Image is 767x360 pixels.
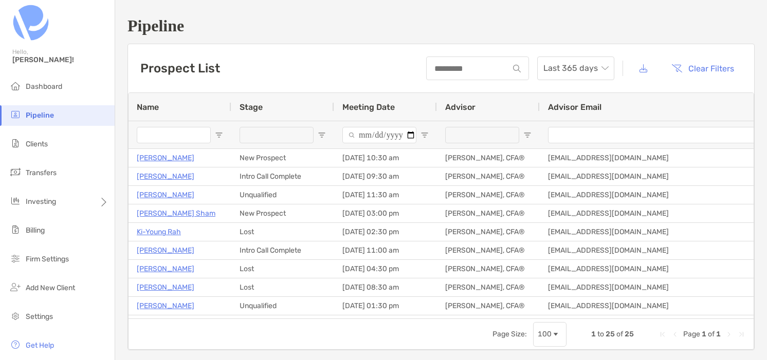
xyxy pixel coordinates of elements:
[625,330,634,338] span: 25
[334,167,437,185] div: [DATE] 09:30 am
[725,330,733,338] div: Next Page
[12,55,108,64] span: [PERSON_NAME]!
[437,167,540,185] div: [PERSON_NAME], CFA®
[26,312,53,321] span: Settings
[12,4,49,41] img: Zoe Logo
[437,204,540,222] div: [PERSON_NAME], CFA®
[231,297,334,315] div: Unqualified
[9,195,22,207] img: investing icon
[334,149,437,167] div: [DATE] 10:30 am
[9,108,22,121] img: pipeline icon
[26,168,57,177] span: Transfers
[683,330,700,338] span: Page
[137,151,194,164] a: [PERSON_NAME]
[737,330,745,338] div: Last Page
[334,278,437,296] div: [DATE] 08:30 am
[26,197,56,206] span: Investing
[26,341,54,350] span: Get Help
[215,131,223,139] button: Open Filter Menu
[533,322,567,347] div: Page Size
[513,65,521,72] img: input icon
[26,255,69,263] span: Firm Settings
[9,223,22,236] img: billing icon
[137,207,215,220] a: [PERSON_NAME] Sham
[664,57,742,80] button: Clear Filters
[437,297,540,315] div: [PERSON_NAME], CFA®
[137,102,159,112] span: Name
[334,204,437,222] div: [DATE] 03:00 pm
[9,80,22,92] img: dashboard icon
[421,131,429,139] button: Open Filter Menu
[437,149,540,167] div: [PERSON_NAME], CFA®
[26,140,48,148] span: Clients
[716,330,721,338] span: 1
[597,330,604,338] span: to
[671,330,679,338] div: Previous Page
[240,102,263,112] span: Stage
[708,330,715,338] span: of
[26,226,45,235] span: Billing
[9,281,22,293] img: add_new_client icon
[137,225,181,238] a: Ki-Young Rah
[26,111,54,120] span: Pipeline
[437,260,540,278] div: [PERSON_NAME], CFA®
[137,262,194,275] a: [PERSON_NAME]
[702,330,706,338] span: 1
[437,278,540,296] div: [PERSON_NAME], CFA®
[231,278,334,296] div: Lost
[437,241,540,259] div: [PERSON_NAME], CFA®
[591,330,596,338] span: 1
[26,283,75,292] span: Add New Client
[9,310,22,322] img: settings icon
[616,330,623,338] span: of
[342,127,416,143] input: Meeting Date Filter Input
[231,186,334,204] div: Unqualified
[231,167,334,185] div: Intro Call Complete
[231,204,334,222] div: New Prospect
[543,57,608,80] span: Last 365 days
[137,188,194,201] a: [PERSON_NAME]
[9,137,22,149] img: clients icon
[437,186,540,204] div: [PERSON_NAME], CFA®
[492,330,527,338] div: Page Size:
[137,170,194,183] a: [PERSON_NAME]
[231,223,334,241] div: Lost
[231,241,334,259] div: Intro Call Complete
[231,260,334,278] div: Lost
[140,61,220,75] h3: Prospect List
[9,338,22,351] img: get-help icon
[231,149,334,167] div: New Prospect
[445,102,476,112] span: Advisor
[137,127,211,143] input: Name Filter Input
[9,252,22,264] img: firm-settings icon
[334,186,437,204] div: [DATE] 11:30 am
[437,223,540,241] div: [PERSON_NAME], CFA®
[137,244,194,257] a: [PERSON_NAME]
[538,330,552,338] div: 100
[523,131,532,139] button: Open Filter Menu
[548,102,601,112] span: Advisor Email
[334,297,437,315] div: [DATE] 01:30 pm
[127,16,755,35] h1: Pipeline
[26,82,62,91] span: Dashboard
[137,299,194,312] a: [PERSON_NAME]
[334,223,437,241] div: [DATE] 02:30 pm
[137,281,194,294] a: [PERSON_NAME]
[334,260,437,278] div: [DATE] 04:30 pm
[334,241,437,259] div: [DATE] 11:00 am
[9,166,22,178] img: transfers icon
[659,330,667,338] div: First Page
[606,330,615,338] span: 25
[342,102,395,112] span: Meeting Date
[318,131,326,139] button: Open Filter Menu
